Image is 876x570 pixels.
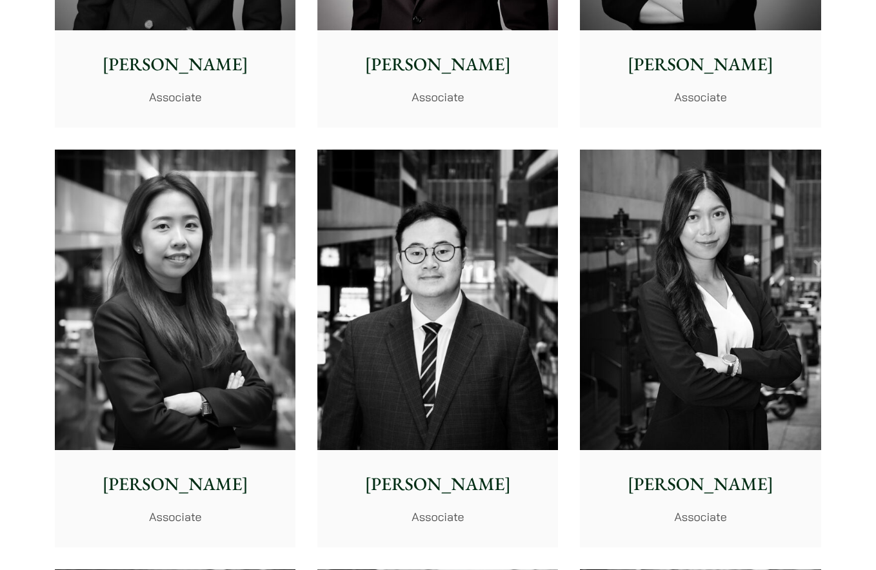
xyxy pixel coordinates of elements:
p: [PERSON_NAME] [65,471,285,498]
a: Joanne Lam photo [PERSON_NAME] Associate [580,150,821,548]
p: Associate [328,508,548,526]
p: [PERSON_NAME] [65,51,285,78]
p: [PERSON_NAME] [590,51,810,78]
p: [PERSON_NAME] [328,471,548,498]
p: Associate [328,88,548,106]
p: Associate [590,508,810,526]
p: Associate [65,508,285,526]
p: [PERSON_NAME] [590,471,810,498]
img: Joanne Lam photo [580,150,821,451]
p: [PERSON_NAME] [328,51,548,78]
a: [PERSON_NAME] Associate [55,150,295,548]
p: Associate [65,88,285,106]
p: Associate [590,88,810,106]
a: [PERSON_NAME] Associate [317,150,558,548]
